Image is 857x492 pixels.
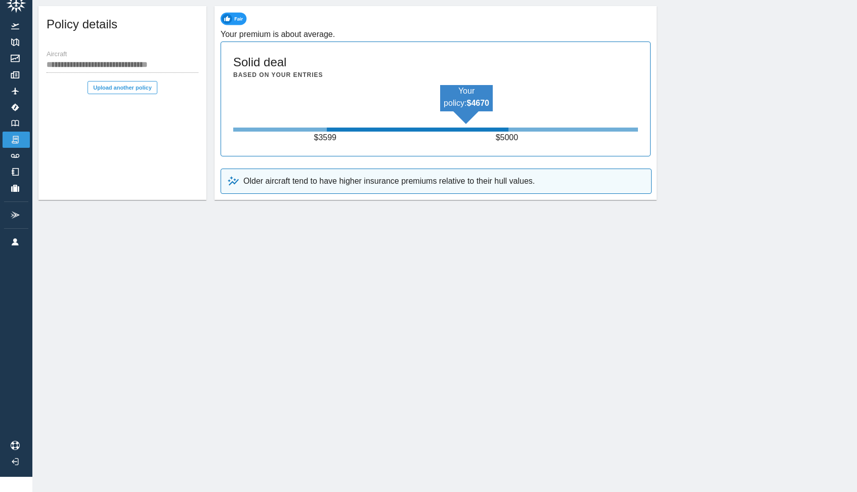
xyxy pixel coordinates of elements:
[466,99,489,107] b: $ 4670
[227,175,239,187] img: uptrend-and-star-798e9c881b4915e3b082.svg
[47,16,117,32] h5: Policy details
[314,132,339,144] p: $ 3599
[38,6,206,47] div: Policy details
[440,85,493,109] p: Your policy:
[496,132,521,144] p: $ 5000
[221,12,249,25] img: fair-policy-chip-16a22df130daad956e14.svg
[233,54,286,70] h5: Solid deal
[233,70,323,80] h6: Based on your entries
[243,175,535,187] p: Older aircraft tend to have higher insurance premiums relative to their hull values.
[88,81,157,94] button: Upload another policy
[47,50,67,59] label: Aircraft
[221,27,651,42] h6: Your premium is about average.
